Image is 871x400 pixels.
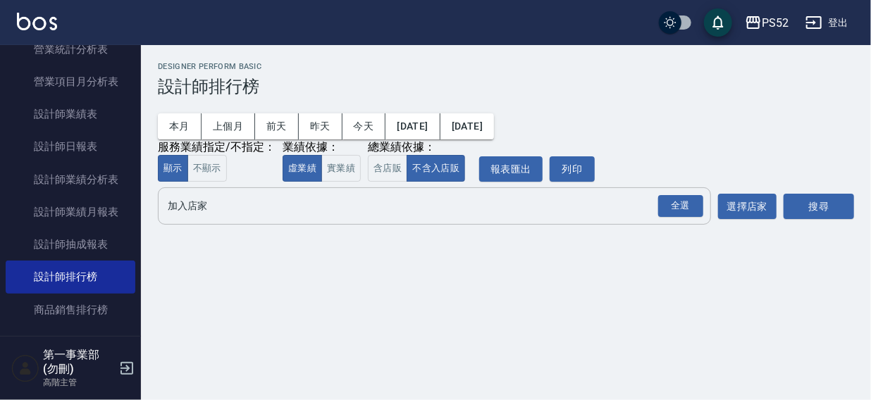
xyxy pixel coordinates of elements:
button: 本月 [158,113,202,139]
button: save [704,8,732,37]
button: [DATE] [440,113,494,139]
img: Person [11,354,39,382]
a: 商品銷售排行榜 [6,294,135,326]
button: 含店販 [368,155,407,182]
button: Open [655,192,706,220]
button: 報表匯出 [479,156,543,182]
button: 顯示 [158,155,188,182]
button: 虛業績 [283,155,322,182]
a: 設計師業績分析表 [6,163,135,196]
button: 上個月 [202,113,255,139]
a: 設計師排行榜 [6,261,135,293]
button: 登出 [800,10,854,36]
button: 列印 [550,156,595,182]
div: PS52 [762,14,789,32]
a: 營業項目月分析表 [6,65,135,98]
button: 昨天 [299,113,342,139]
a: 商品消耗明細 [6,326,135,358]
button: 不含入店販 [407,155,465,182]
button: 不顯示 [187,155,227,182]
button: PS52 [739,8,794,37]
h2: Designer Perform Basic [158,62,854,71]
div: 業績依據： [283,140,361,155]
h3: 設計師排行榜 [158,77,854,96]
button: [DATE] [385,113,440,139]
img: Logo [17,13,57,30]
button: 搜尋 [784,194,854,220]
a: 設計師業績月報表 [6,196,135,228]
div: 總業績依據： [368,140,472,155]
h5: 第一事業部 (勿刪) [43,348,115,376]
div: 全選 [658,195,703,217]
button: 今天 [342,113,386,139]
div: 服務業績指定/不指定： [158,140,276,155]
a: 設計師業績表 [6,98,135,130]
button: 前天 [255,113,299,139]
a: 設計師抽成報表 [6,228,135,261]
input: 店家名稱 [164,194,684,218]
button: 選擇店家 [718,194,777,220]
button: 實業績 [321,155,361,182]
a: 營業統計分析表 [6,33,135,65]
a: 設計師日報表 [6,130,135,163]
p: 高階主管 [43,376,115,389]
